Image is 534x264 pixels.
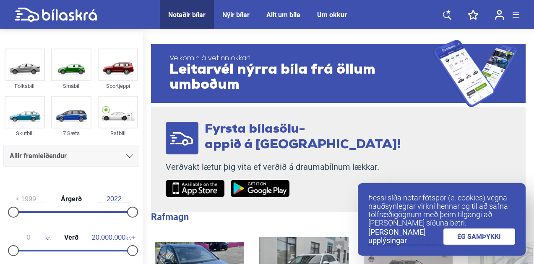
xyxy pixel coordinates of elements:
[166,162,401,172] p: Verðvakt lætur þig vita ef verðið á draumabílnum lækkar.
[5,81,45,91] div: Fólksbíll
[368,194,515,227] p: Þessi síða notar fótspor (e. cookies) vegna nauðsynlegrar virkni hennar og til að safna tölfræðig...
[495,10,504,20] img: user-login.svg
[443,228,516,245] a: ÉG SAMÞYKKI
[368,228,443,245] a: [PERSON_NAME] upplýsingar
[51,128,91,138] div: 7 Sæta
[151,40,526,107] a: Velkomin á vefinn okkar!Leitarvél nýrra bíla frá öllum umboðum
[5,128,45,138] div: Skutbíll
[62,234,81,241] span: Verð
[59,196,84,202] span: Árgerð
[98,128,138,138] div: Rafbíll
[10,150,67,162] span: Allir framleiðendur
[92,234,131,241] span: kr.
[98,81,138,91] div: Sportjeppi
[151,212,189,222] b: Rafmagn
[12,234,51,241] span: kr.
[169,54,433,63] span: Velkomin á vefinn okkar!
[317,11,347,19] a: Um okkur
[51,81,91,91] div: Smábíl
[222,11,250,19] a: Nýir bílar
[169,63,433,93] span: Leitarvél nýrra bíla frá öllum umboðum
[205,123,401,151] span: Fyrsta bílasölu- appið á [GEOGRAPHIC_DATA]!
[168,11,206,19] a: Notaðir bílar
[266,11,300,19] a: Allt um bíla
